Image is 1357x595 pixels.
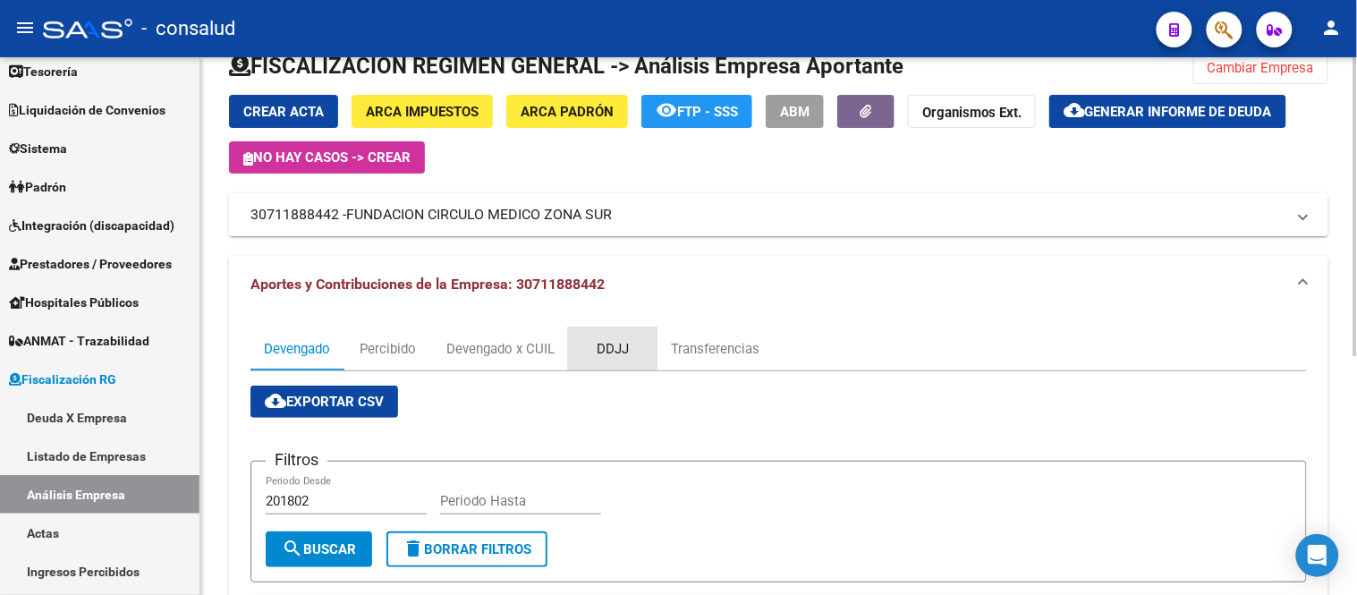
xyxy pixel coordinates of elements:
[250,205,1285,225] mat-panel-title: 30711888442 -
[229,193,1328,236] mat-expansion-panel-header: 30711888442 -FUNDACION CIRCULO MEDICO ZONA SUR
[265,390,286,412] mat-icon: cloud_download
[656,99,677,121] mat-icon: remove_red_eye
[282,541,356,557] span: Buscar
[1049,95,1286,128] button: Generar informe de deuda
[1085,104,1272,120] span: Generar informe de deuda
[9,370,116,389] span: Fiscalización RG
[366,104,479,120] span: ARCA Impuestos
[9,100,165,120] span: Liquidación de Convenios
[14,17,36,38] mat-icon: menu
[264,339,330,359] div: Devengado
[403,541,531,557] span: Borrar Filtros
[346,205,612,225] span: FUNDACION CIRCULO MEDICO ZONA SUR
[1064,99,1085,121] mat-icon: cloud_download
[766,95,824,128] button: ABM
[229,52,903,81] h1: FISCALIZACION REGIMEN GENERAL -> Análisis Empresa Aportante
[250,276,605,293] span: Aportes y Contribuciones de la Empresa: 30711888442
[780,104,810,120] span: ABM
[597,339,629,359] div: DDJJ
[908,95,1036,128] button: Organismos Ext.
[360,339,417,359] div: Percibido
[677,104,738,120] span: FTP - SSS
[446,339,555,359] div: Devengado x CUIL
[141,9,235,48] span: - consalud
[506,95,628,128] button: ARCA Padrón
[9,293,139,312] span: Hospitales Públicos
[352,95,493,128] button: ARCA Impuestos
[641,95,752,128] button: FTP - SSS
[9,331,149,351] span: ANMAT - Trazabilidad
[9,139,67,158] span: Sistema
[1193,52,1328,84] button: Cambiar Empresa
[671,339,759,359] div: Transferencias
[922,105,1022,121] strong: Organismos Ext.
[266,531,372,567] button: Buscar
[521,104,614,120] span: ARCA Padrón
[243,149,411,166] span: No hay casos -> Crear
[403,538,424,559] mat-icon: delete
[266,447,327,472] h3: Filtros
[250,386,398,418] button: Exportar CSV
[1208,60,1314,76] span: Cambiar Empresa
[282,538,303,559] mat-icon: search
[265,394,384,410] span: Exportar CSV
[229,256,1328,313] mat-expansion-panel-header: Aportes y Contribuciones de la Empresa: 30711888442
[9,177,66,197] span: Padrón
[9,216,174,235] span: Integración (discapacidad)
[229,95,338,128] button: Crear Acta
[9,62,78,81] span: Tesorería
[386,531,547,567] button: Borrar Filtros
[229,141,425,174] button: No hay casos -> Crear
[9,254,172,274] span: Prestadores / Proveedores
[1321,17,1343,38] mat-icon: person
[243,104,324,120] span: Crear Acta
[1296,534,1339,577] div: Open Intercom Messenger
